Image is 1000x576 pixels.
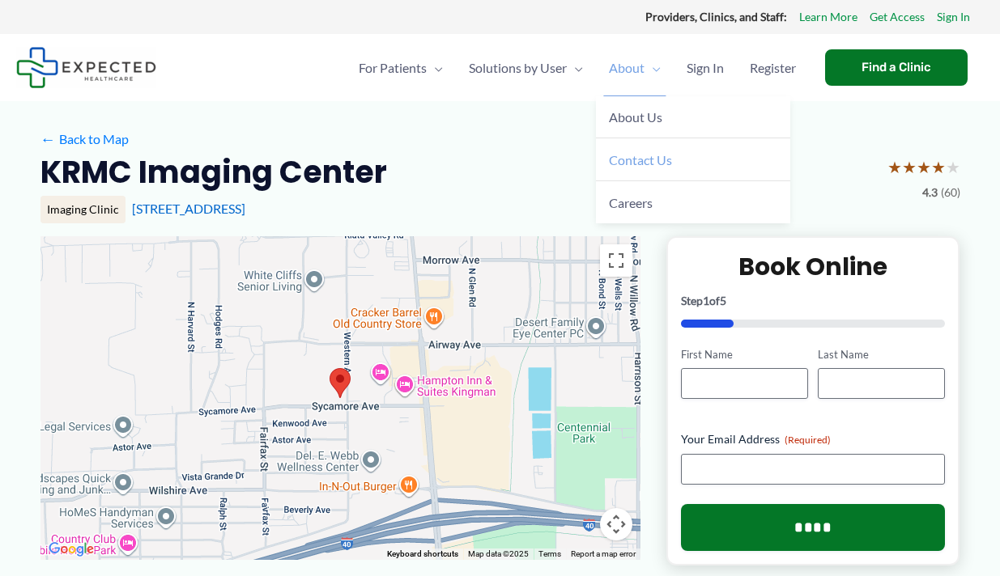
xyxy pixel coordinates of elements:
[609,109,662,125] span: About Us
[596,181,790,223] a: Careers
[40,152,387,192] h2: KRMC Imaging Center
[785,434,831,446] span: (Required)
[538,549,561,558] a: Terms (opens in new tab)
[346,40,456,96] a: For PatientsMenu Toggle
[609,40,645,96] span: About
[645,40,661,96] span: Menu Toggle
[567,40,583,96] span: Menu Toggle
[359,40,427,96] span: For Patients
[750,40,796,96] span: Register
[600,508,632,540] button: Map camera controls
[818,347,945,362] label: Last Name
[40,127,129,151] a: ←Back to Map
[681,347,808,362] label: First Name
[456,40,596,96] a: Solutions by UserMenu Toggle
[681,251,946,282] h2: Book Online
[737,40,809,96] a: Register
[387,548,458,560] button: Keyboard shortcuts
[40,131,56,146] span: ←
[45,539,98,560] img: Google
[687,40,724,96] span: Sign In
[825,49,968,86] a: Find a Clinic
[681,295,946,307] p: Step of
[596,138,790,181] a: Contact Us
[902,152,917,182] span: ★
[40,196,126,223] div: Imaging Clinic
[870,6,925,28] a: Get Access
[703,294,709,307] span: 1
[600,244,632,277] button: Toggle fullscreen view
[674,40,737,96] a: Sign In
[571,549,636,558] a: Report a map error
[132,201,245,216] a: [STREET_ADDRESS]
[609,195,653,210] span: Careers
[468,549,529,558] span: Map data ©2025
[427,40,443,96] span: Menu Toggle
[469,40,567,96] span: Solutions by User
[45,539,98,560] a: Open this area in Google Maps (opens a new window)
[681,431,946,447] label: Your Email Address
[931,152,946,182] span: ★
[917,152,931,182] span: ★
[887,152,902,182] span: ★
[596,96,790,139] a: About Us
[941,182,960,203] span: (60)
[16,47,156,88] img: Expected Healthcare Logo - side, dark font, small
[946,152,960,182] span: ★
[609,152,672,167] span: Contact Us
[799,6,857,28] a: Learn More
[720,294,726,307] span: 5
[596,40,674,96] a: AboutMenu Toggle
[922,182,938,203] span: 4.3
[346,40,809,96] nav: Primary Site Navigation
[645,10,787,23] strong: Providers, Clinics, and Staff:
[937,6,970,28] a: Sign In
